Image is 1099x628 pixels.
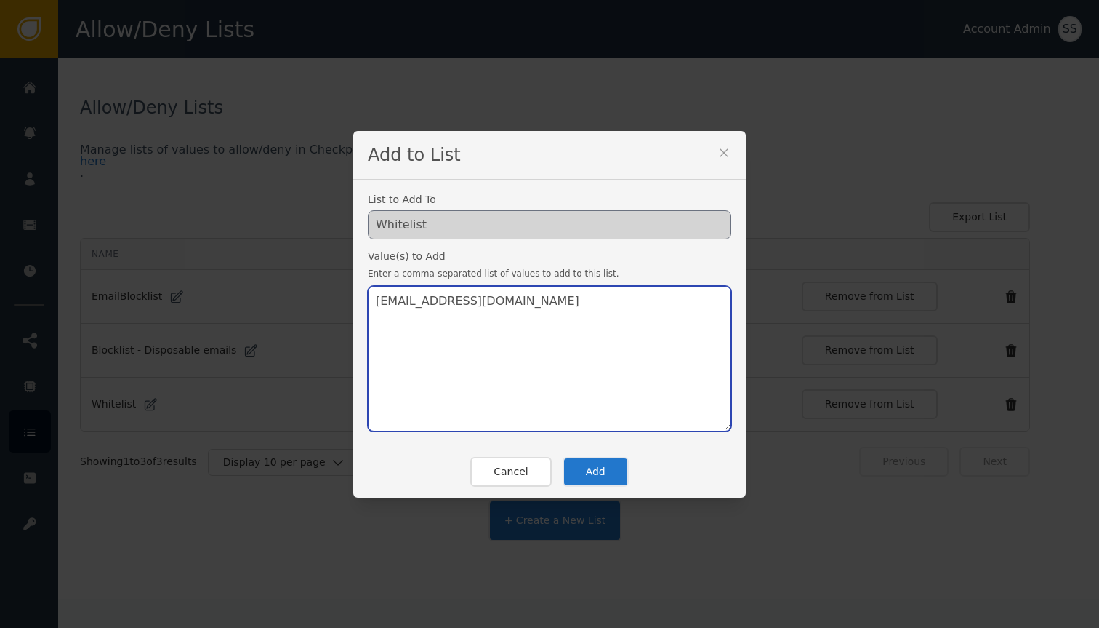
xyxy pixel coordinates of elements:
[368,251,731,261] label: Value(s) to Add
[368,194,731,204] label: List to Add To
[470,457,551,487] button: Cancel
[353,131,746,180] div: Add to List
[368,267,731,280] span: Enter a comma-separated list of values to add to this list.
[563,457,629,487] button: Add
[368,286,731,432] textarea: [EMAIL_ADDRESS][DOMAIN_NAME]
